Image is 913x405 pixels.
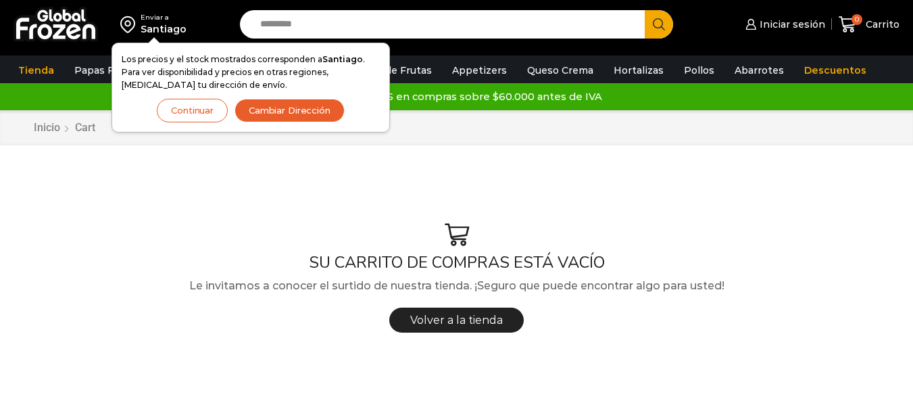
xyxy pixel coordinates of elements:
a: Appetizers [445,57,514,83]
span: 0 [852,14,862,25]
a: Queso Crema [520,57,600,83]
span: Carrito [862,18,899,31]
strong: Santiago [322,54,363,64]
a: Volver a la tienda [389,308,524,333]
button: Search button [645,10,673,39]
a: Descuentos [797,57,873,83]
a: Pollos [677,57,721,83]
span: Cart [75,121,95,134]
a: Pulpa de Frutas [347,57,439,83]
p: Le invitamos a conocer el surtido de nuestra tienda. ¡Seguro que puede encontrar algo para usted! [24,277,889,295]
a: Tienda [11,57,61,83]
img: address-field-icon.svg [120,13,141,36]
h1: SU CARRITO DE COMPRAS ESTÁ VACÍO [24,253,889,272]
a: Papas Fritas [68,57,143,83]
a: Hortalizas [607,57,670,83]
button: Cambiar Dirección [235,99,345,122]
a: Inicio [33,120,61,136]
p: Los precios y el stock mostrados corresponden a . Para ver disponibilidad y precios en otras regi... [122,53,380,92]
a: Iniciar sesión [742,11,824,38]
div: Enviar a [141,13,187,22]
div: Santiago [141,22,187,36]
a: 0 Carrito [839,9,899,41]
span: Iniciar sesión [756,18,825,31]
span: Volver a la tienda [410,314,503,327]
a: Abarrotes [728,57,791,83]
button: Continuar [157,99,228,122]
